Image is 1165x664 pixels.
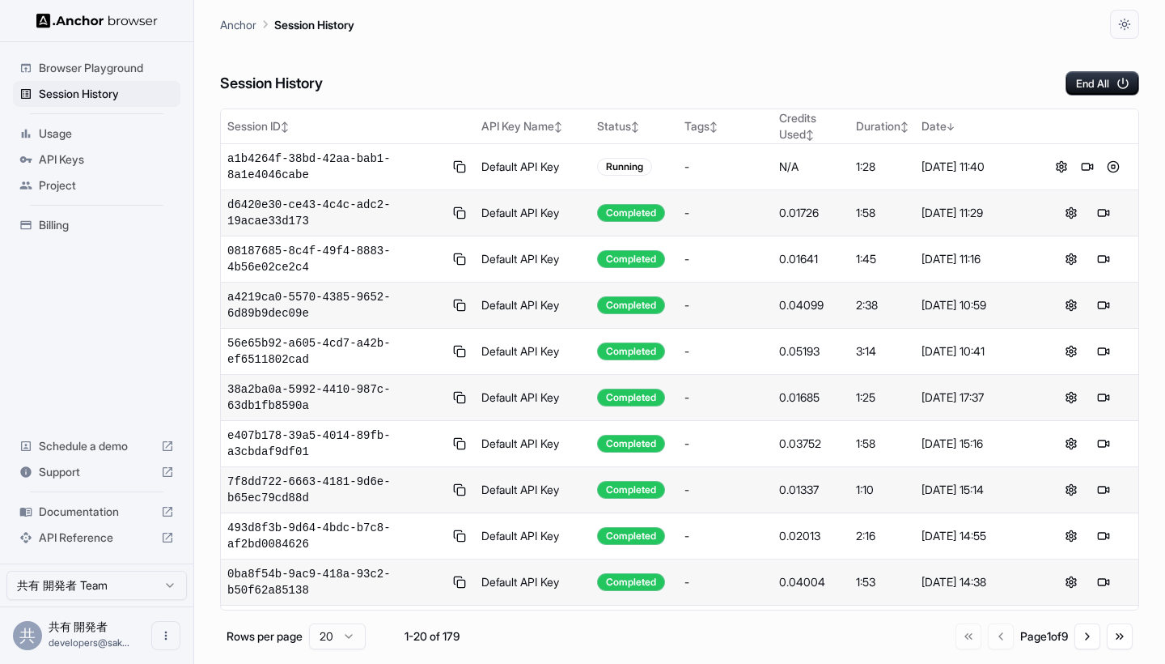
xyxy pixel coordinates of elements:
[597,343,665,360] div: Completed
[39,530,155,546] span: API Reference
[227,628,303,645] p: Rows per page
[227,118,468,134] div: Session ID
[475,236,591,283] td: Default API Key
[13,621,42,650] div: 共
[13,121,180,147] div: Usage
[49,636,129,649] span: developers@sakurakids-sc.jp
[597,296,665,314] div: Completed
[13,172,180,198] div: Project
[631,121,639,133] span: ↕
[779,110,843,143] div: Credits Used
[227,243,445,275] span: 08187685-8c4f-49f4-8883-4b56e02ce2c4
[856,436,909,452] div: 1:58
[475,283,591,329] td: Default API Key
[779,251,843,267] div: 0.01641
[779,389,843,406] div: 0.01685
[597,481,665,499] div: Completed
[13,499,180,525] div: Documentation
[227,289,445,321] span: a4219ca0-5570-4385-9652-6d89b9dec09e
[220,15,354,33] nav: breadcrumb
[684,251,766,267] div: -
[13,147,180,172] div: API Keys
[856,251,909,267] div: 1:45
[13,212,180,238] div: Billing
[806,129,814,141] span: ↕
[684,205,766,221] div: -
[475,329,591,375] td: Default API Key
[779,205,843,221] div: 0.01726
[684,528,766,544] div: -
[392,628,472,645] div: 1-20 of 179
[475,421,591,467] td: Default API Key
[684,297,766,313] div: -
[39,504,155,520] span: Documentation
[220,16,256,33] p: Anchor
[684,389,766,406] div: -
[597,118,671,134] div: Status
[227,381,445,414] span: 38a2ba0a-5992-4410-987c-63db1fb8590a
[39,438,155,454] span: Schedule a demo
[13,525,180,551] div: API Reference
[779,482,843,498] div: 0.01337
[921,205,1030,221] div: [DATE] 11:29
[13,433,180,459] div: Schedule a demo
[475,513,591,560] td: Default API Key
[597,573,665,591] div: Completed
[779,528,843,544] div: 0.02013
[684,159,766,175] div: -
[921,343,1030,360] div: [DATE] 10:41
[921,118,1030,134] div: Date
[856,343,909,360] div: 3:14
[554,121,562,133] span: ↕
[49,619,108,633] span: 共有 開発者
[856,118,909,134] div: Duration
[36,13,158,28] img: Anchor Logo
[475,190,591,236] td: Default API Key
[13,81,180,107] div: Session History
[227,474,445,506] span: 7f8dd722-6663-4181-9d6e-b65ec79cd88d
[39,217,174,233] span: Billing
[227,566,445,598] span: 0ba8f54b-9ac9-418a-93c2-b50f62a85138
[684,343,766,360] div: -
[856,528,909,544] div: 2:16
[227,520,445,552] span: 493d8f3b-9d64-4bdc-b7c8-af2bd0084626
[856,205,909,221] div: 1:58
[684,482,766,498] div: -
[779,297,843,313] div: 0.04099
[684,118,766,134] div: Tags
[900,121,909,133] span: ↕
[779,343,843,360] div: 0.05193
[597,435,665,453] div: Completed
[220,72,323,96] h6: Session History
[39,151,174,168] span: API Keys
[779,436,843,452] div: 0.03752
[597,204,665,222] div: Completed
[710,121,718,133] span: ↕
[227,428,445,460] span: e407b178-39a5-4014-89fb-a3cbdaf9df01
[13,459,180,485] div: Support
[39,126,174,142] span: Usage
[227,151,445,183] span: a1b4264f-38bd-42aa-bab1-8a1e4046cabe
[39,177,174,194] span: Project
[227,197,445,229] span: d6420e30-ce43-4c4c-adc2-19acae33d173
[475,467,591,513] td: Default API Key
[227,335,445,368] span: 56e65b92-a605-4cd7-a42b-ef6511802cad
[151,621,180,650] button: Open menu
[475,375,591,421] td: Default API Key
[597,389,665,406] div: Completed
[779,159,843,175] div: N/A
[921,528,1030,544] div: [DATE] 14:55
[13,55,180,81] div: Browser Playground
[684,574,766,590] div: -
[39,86,174,102] span: Session History
[856,482,909,498] div: 1:10
[475,560,591,606] td: Default API Key
[597,158,652,176] div: Running
[475,144,591,190] td: Default API Key
[856,159,909,175] div: 1:28
[921,436,1030,452] div: [DATE] 15:16
[1020,628,1068,645] div: Page 1 of 9
[475,606,591,652] td: Default API Key
[1065,71,1139,96] button: End All
[856,574,909,590] div: 1:53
